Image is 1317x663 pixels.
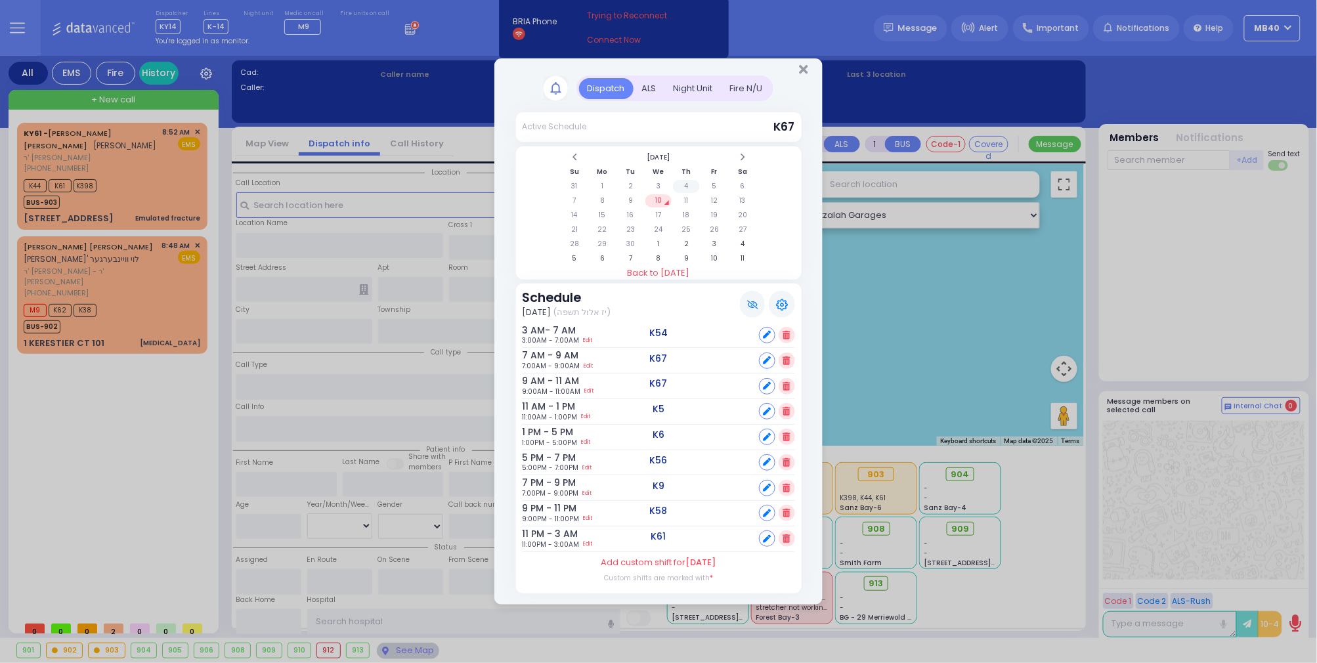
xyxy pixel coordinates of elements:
h6: 7 PM - 9 PM [522,477,558,488]
th: Th [673,165,700,179]
td: 11 [673,194,700,207]
td: 31 [561,180,588,193]
span: K67 [774,119,795,135]
td: 26 [701,223,728,236]
h5: K61 [651,531,666,542]
label: Custom shifts are marked with [604,573,713,583]
td: 4 [673,180,700,193]
td: 30 [617,238,644,251]
h6: 1 PM - 5 PM [522,427,558,438]
span: (יז אלול תשפה) [553,306,611,319]
div: ALS [634,78,665,100]
span: 9:00PM - 11:00PM [522,514,579,524]
h6: 3 AM- 7 AM [522,325,558,336]
td: 23 [617,223,644,236]
td: 19 [701,209,728,222]
td: 8 [645,252,672,265]
span: 3:00AM - 7:00AM [522,335,579,345]
td: 1 [645,238,672,251]
a: Edit [582,438,591,448]
th: Tu [617,165,644,179]
td: 20 [729,209,756,222]
span: 5:00PM - 7:00PM [522,463,578,473]
td: 3 [645,180,672,193]
th: Fr [701,165,728,179]
td: 10 [645,194,672,207]
label: Add custom shift for [601,556,716,569]
th: We [645,165,672,179]
td: 5 [561,252,588,265]
td: 9 [617,194,644,207]
th: Su [561,165,588,179]
h5: K67 [650,353,668,364]
td: 28 [561,238,588,251]
td: 4 [729,238,756,251]
td: 5 [701,180,728,193]
span: 11:00AM - 1:00PM [522,412,577,422]
span: [DATE] [686,556,716,568]
td: 8 [589,194,616,207]
a: Edit [583,463,592,473]
td: 6 [589,252,616,265]
h6: 9 PM - 11 PM [522,503,558,514]
td: 7 [617,252,644,265]
td: 1 [589,180,616,193]
td: 18 [673,209,700,222]
button: Close [799,63,808,76]
div: Active Schedule [522,121,586,133]
td: 12 [701,194,728,207]
a: Edit [583,488,592,498]
td: 13 [729,194,756,207]
h5: K56 [650,455,668,466]
a: Edit [582,412,591,422]
h6: 11 PM - 3 AM [522,528,558,540]
span: 11:00PM - 3:00AM [522,540,579,549]
td: 24 [645,223,672,236]
td: 6 [729,180,756,193]
td: 10 [701,252,728,265]
a: Edit [584,540,593,549]
a: Edit [584,514,593,524]
h5: K58 [650,505,668,517]
td: 2 [673,238,700,251]
a: Back to [DATE] [516,267,802,280]
a: Edit [585,387,594,396]
th: Sa [729,165,756,179]
h5: K67 [650,378,668,389]
span: 7:00AM - 9:00AM [522,361,580,371]
td: 21 [561,223,588,236]
td: 27 [729,223,756,236]
span: 7:00PM - 9:00PM [522,488,578,498]
h3: Schedule [522,290,611,305]
div: Dispatch [579,78,634,100]
a: Edit [584,361,594,371]
h5: K6 [653,429,664,440]
td: 16 [617,209,644,222]
span: Previous Month [571,152,578,162]
div: Fire N/U [722,78,771,100]
td: 15 [589,209,616,222]
h5: K5 [653,404,664,415]
h6: 5 PM - 7 PM [522,452,558,463]
h5: K9 [653,481,664,492]
td: 11 [729,252,756,265]
td: 17 [645,209,672,222]
h6: 11 AM - 1 PM [522,401,558,412]
span: Next Month [739,152,746,162]
h6: 9 AM - 11 AM [522,375,558,387]
td: 25 [673,223,700,236]
td: 9 [673,252,700,265]
span: 9:00AM - 11:00AM [522,387,580,396]
div: Night Unit [665,78,722,100]
span: [DATE] [522,306,551,319]
td: 3 [701,238,728,251]
td: 14 [561,209,588,222]
span: 1:00PM - 5:00PM [522,438,577,448]
th: Select Month [589,151,727,164]
h5: K54 [649,328,668,339]
th: Mo [589,165,616,179]
td: 29 [589,238,616,251]
a: Edit [584,335,593,345]
td: 7 [561,194,588,207]
h6: 7 AM - 9 AM [522,350,558,361]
